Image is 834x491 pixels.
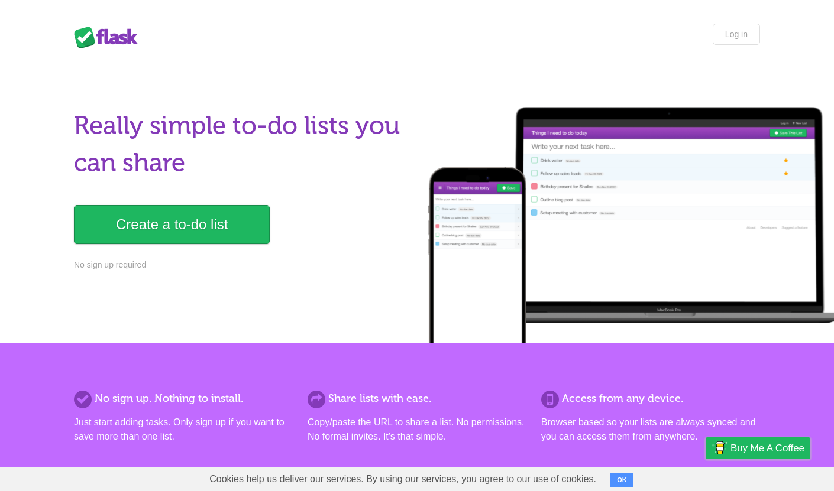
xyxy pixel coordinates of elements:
h2: No sign up. Nothing to install. [74,391,293,407]
a: Create a to-do list [74,205,270,244]
h2: Access from any device. [541,391,760,407]
p: Copy/paste the URL to share a list. No permissions. No formal invites. It's that simple. [308,415,526,444]
button: OK [610,473,633,487]
div: Flask Lists [74,27,145,48]
img: Buy me a coffee [712,438,728,458]
p: Just start adding tasks. Only sign up if you want to save more than one list. [74,415,293,444]
h1: Really simple to-do lists you can share [74,107,410,181]
a: Buy me a coffee [706,437,810,459]
span: Cookies help us deliver our services. By using our services, you agree to our use of cookies. [198,467,608,491]
h2: Share lists with ease. [308,391,526,407]
a: Log in [713,24,760,45]
span: Buy me a coffee [730,438,804,459]
p: No sign up required [74,259,410,271]
p: Browser based so your lists are always synced and you can access them from anywhere. [541,415,760,444]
